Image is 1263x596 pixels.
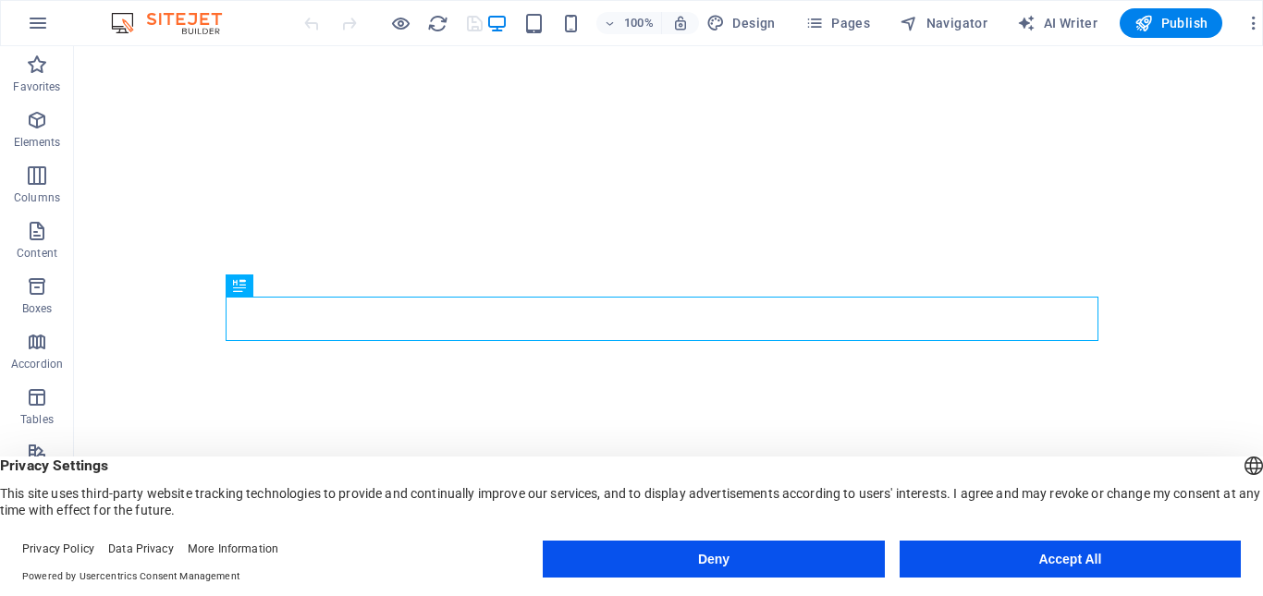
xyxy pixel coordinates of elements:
[14,190,60,205] p: Columns
[699,8,783,38] button: Design
[427,13,448,34] i: Reload page
[699,8,783,38] div: Design (Ctrl+Alt+Y)
[1134,14,1208,32] span: Publish
[389,12,411,34] button: Click here to leave preview mode and continue editing
[17,246,57,261] p: Content
[805,14,870,32] span: Pages
[798,8,877,38] button: Pages
[1120,8,1222,38] button: Publish
[426,12,448,34] button: reload
[11,357,63,371] p: Accordion
[22,301,53,316] p: Boxes
[596,12,662,34] button: 100%
[106,12,245,34] img: Editor Logo
[672,15,689,31] i: On resize automatically adjust zoom level to fit chosen device.
[1010,8,1105,38] button: AI Writer
[1017,14,1097,32] span: AI Writer
[892,8,995,38] button: Navigator
[14,135,61,150] p: Elements
[706,14,776,32] span: Design
[13,79,60,94] p: Favorites
[624,12,654,34] h6: 100%
[20,412,54,427] p: Tables
[900,14,987,32] span: Navigator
